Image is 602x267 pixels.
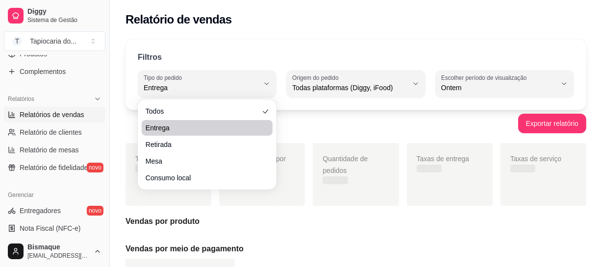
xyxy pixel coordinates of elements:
[20,145,79,155] span: Relatório de mesas
[125,216,586,227] h5: Vendas por produto
[417,155,469,163] span: Taxas de entrega
[20,163,88,172] span: Relatório de fidelidade
[146,140,259,149] span: Retirada
[146,123,259,133] span: Entrega
[135,155,176,163] span: Total vendido
[27,7,101,16] span: Diggy
[441,83,556,93] span: Ontem
[4,187,105,203] div: Gerenciar
[20,223,80,233] span: Nota Fiscal (NFC-e)
[12,36,22,46] span: T
[146,173,259,183] span: Consumo local
[20,67,66,76] span: Complementos
[125,12,232,27] h2: Relatório de vendas
[27,243,90,252] span: Bismaque
[518,114,586,133] button: Exportar relatório
[30,36,76,46] div: Tapiocaria do ...
[138,51,162,63] p: Filtros
[4,31,105,51] button: Select a team
[146,106,259,116] span: Todos
[323,155,368,174] span: Quantidade de pedidos
[292,73,342,82] label: Origem do pedido
[125,243,586,255] h5: Vendas por meio de pagamento
[144,83,259,93] span: Entrega
[27,16,101,24] span: Sistema de Gestão
[510,155,561,163] span: Taxas de serviço
[441,73,530,82] label: Escolher período de visualização
[144,73,185,82] label: Tipo do pedido
[8,95,34,103] span: Relatórios
[292,83,407,93] span: Todas plataformas (Diggy, iFood)
[20,206,61,216] span: Entregadores
[146,156,259,166] span: Mesa
[27,252,90,260] span: [EMAIL_ADDRESS][DOMAIN_NAME]
[20,110,84,120] span: Relatórios de vendas
[20,127,82,137] span: Relatório de clientes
